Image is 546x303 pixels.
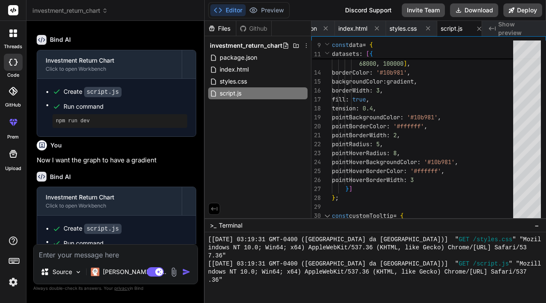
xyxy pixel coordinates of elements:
[311,167,321,176] div: 25
[400,113,404,121] span: :
[338,24,367,33] span: index.html
[311,95,321,104] div: 17
[404,60,407,67] span: ]
[349,212,393,219] span: customTooltip
[311,104,321,113] div: 18
[32,6,108,15] span: investment_return_chart
[5,101,21,109] label: GitHub
[363,41,366,49] span: =
[459,236,469,244] span: GET
[346,185,349,193] span: }
[311,185,321,193] div: 27
[210,221,216,230] span: >_
[37,156,196,165] p: Now I want the graph to have a gradient
[407,113,438,121] span: '#10b981'
[332,87,369,94] span: borderWidth
[205,24,236,33] div: Files
[219,64,250,75] span: index.html
[311,140,321,149] div: 22
[332,41,349,49] span: const
[332,176,404,184] span: pointHoverBorderWidth
[373,104,376,112] span: ,
[37,50,182,78] button: Investment Return ChartClick to open Workbench
[208,236,459,244] span: [[DATE] 03:19:31 GMT-0400 ([GEOGRAPHIC_DATA] da [GEOGRAPHIC_DATA])] "
[6,275,20,289] img: settings
[114,286,130,291] span: privacy
[332,122,386,130] span: pointBorderColor
[363,104,373,112] span: 0.4
[46,56,173,65] div: Investment Return Chart
[393,212,397,219] span: =
[75,268,82,276] img: Pick Models
[380,140,383,148] span: ,
[311,41,321,50] span: 9
[332,78,383,85] span: backgroundColor
[4,43,22,50] label: threads
[410,167,441,175] span: '#ffffff'
[380,87,383,94] span: ,
[366,50,369,58] span: [
[311,193,321,202] div: 28
[402,3,445,17] button: Invite Team
[219,52,258,63] span: package.json
[407,60,410,67] span: ,
[386,149,390,157] span: :
[340,3,397,17] div: Discord Support
[335,194,339,202] span: ;
[7,72,19,79] label: code
[393,131,397,139] span: 2
[369,50,373,58] span: {
[389,24,417,33] span: styles.css
[383,60,404,67] span: 100000
[359,50,363,58] span: :
[208,260,459,268] span: [[DATE] 03:19:31 GMT-0400 ([GEOGRAPHIC_DATA] da [GEOGRAPHIC_DATA])] "
[349,185,352,193] span: ]
[84,87,122,97] code: script.js
[369,69,373,76] span: :
[410,176,414,184] span: 3
[64,102,187,111] span: Run command
[369,140,373,148] span: :
[52,268,72,276] p: Source
[386,122,390,130] span: :
[534,221,539,230] span: −
[376,140,380,148] span: 5
[210,4,246,16] button: Editor
[376,60,380,67] span: ,
[393,122,424,130] span: '#ffffff'
[397,131,400,139] span: ,
[332,113,400,121] span: pointBackgroundColor
[376,87,380,94] span: 3
[311,202,321,211] div: 29
[182,268,191,276] img: icon
[473,236,512,244] span: /styles.css
[369,41,373,49] span: {
[332,194,335,202] span: }
[359,60,376,67] span: 68000
[311,77,321,86] div: 15
[397,149,400,157] span: ,
[311,211,321,220] div: 30
[441,167,444,175] span: ,
[46,202,173,209] div: Click to open Workbench
[346,95,349,103] span: :
[369,87,373,94] span: :
[366,95,369,103] span: ,
[383,78,386,85] span: :
[459,260,469,268] span: GET
[236,24,271,33] div: Github
[533,219,541,232] button: −
[404,167,407,175] span: :
[376,69,407,76] span: '#10b981'
[393,149,397,157] span: 8
[219,76,248,87] span: styles.css
[450,3,498,17] button: Download
[400,212,404,219] span: {
[386,131,390,139] span: :
[417,158,421,166] span: :
[332,158,417,166] span: pointHoverBackgroundColor
[246,4,288,16] button: Preview
[46,193,173,202] div: Investment Return Chart
[311,113,321,122] div: 19
[103,268,166,276] p: [PERSON_NAME] 4 S..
